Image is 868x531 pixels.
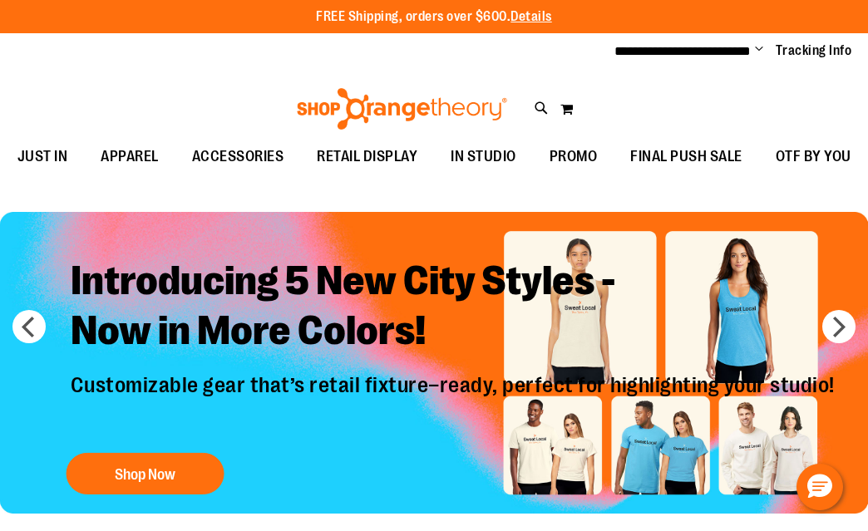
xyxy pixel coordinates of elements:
img: Shop Orangetheory [294,88,510,130]
p: Customizable gear that’s retail fixture–ready, perfect for highlighting your studio! [58,372,851,435]
a: PROMO [533,138,614,176]
button: next [822,310,856,343]
a: Introducing 5 New City Styles -Now in More Colors! Customizable gear that’s retail fixture–ready,... [58,243,851,502]
h2: Introducing 5 New City Styles - Now in More Colors! [58,243,851,372]
a: Details [510,9,552,24]
button: Account menu [755,42,763,59]
a: RETAIL DISPLAY [300,138,434,176]
a: FINAL PUSH SALE [614,138,759,176]
a: OTF BY YOU [759,138,868,176]
p: FREE Shipping, orders over $600. [316,7,552,27]
a: ACCESSORIES [175,138,301,176]
a: JUST IN [1,138,85,176]
span: FINAL PUSH SALE [630,138,742,175]
span: OTF BY YOU [776,138,851,175]
a: APPAREL [84,138,175,176]
span: APPAREL [101,138,159,175]
a: Tracking Info [776,42,852,60]
span: ACCESSORIES [192,138,284,175]
button: Shop Now [67,452,224,494]
span: JUST IN [17,138,68,175]
span: IN STUDIO [451,138,516,175]
a: IN STUDIO [434,138,533,176]
button: prev [12,310,46,343]
button: Hello, have a question? Let’s chat. [796,464,843,510]
span: RETAIL DISPLAY [317,138,417,175]
span: PROMO [550,138,598,175]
